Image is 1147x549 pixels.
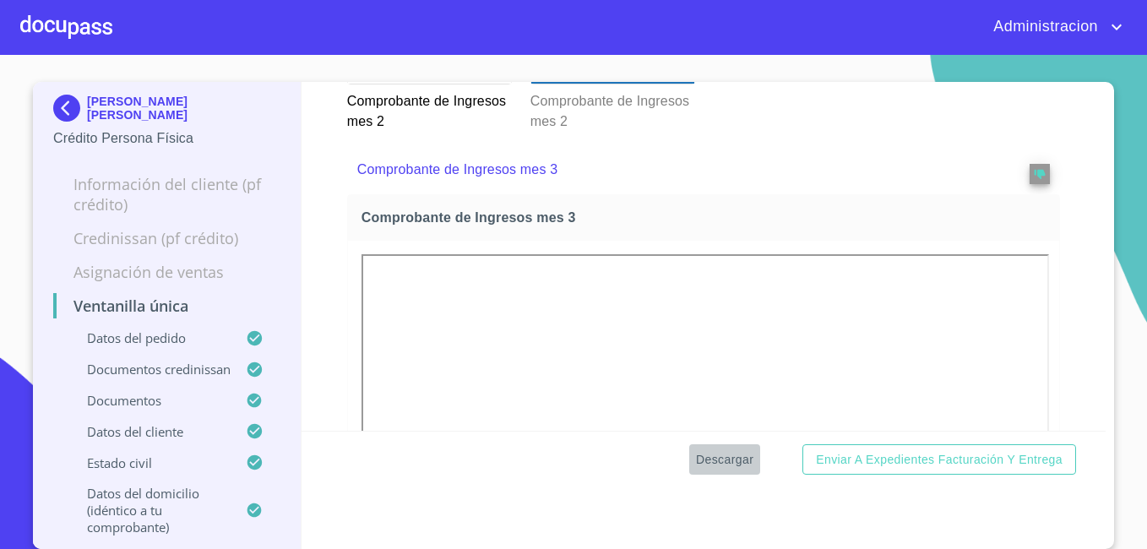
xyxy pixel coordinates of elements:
p: Información del cliente (PF crédito) [53,174,280,215]
p: Comprobante de Ingresos mes 3 [357,160,981,180]
p: Asignación de Ventas [53,262,280,282]
p: Documentos [53,392,246,409]
p: [PERSON_NAME] [PERSON_NAME] [87,95,280,122]
p: Datos del pedido [53,329,246,346]
button: account of current user [981,14,1127,41]
button: reject [1030,164,1050,184]
span: Administracion [981,14,1106,41]
p: Crédito Persona Física [53,128,280,149]
p: Ventanilla única [53,296,280,316]
p: Estado civil [53,454,246,471]
p: Comprobante de Ingresos mes 2 [347,84,510,132]
button: Enviar a Expedientes Facturación y Entrega [802,444,1076,476]
p: Datos del domicilio (idéntico a tu comprobante) [53,485,246,535]
span: Enviar a Expedientes Facturación y Entrega [816,449,1063,470]
button: Descargar [689,444,760,476]
img: Docupass spot blue [53,95,87,122]
div: [PERSON_NAME] [PERSON_NAME] [53,95,280,128]
p: Datos del cliente [53,423,246,440]
span: Comprobante de Ingresos mes 3 [361,209,1052,226]
p: Documentos CrediNissan [53,361,246,378]
p: Credinissan (PF crédito) [53,228,280,248]
span: Descargar [696,449,753,470]
p: Comprobante de Ingresos mes 2 [530,84,693,132]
